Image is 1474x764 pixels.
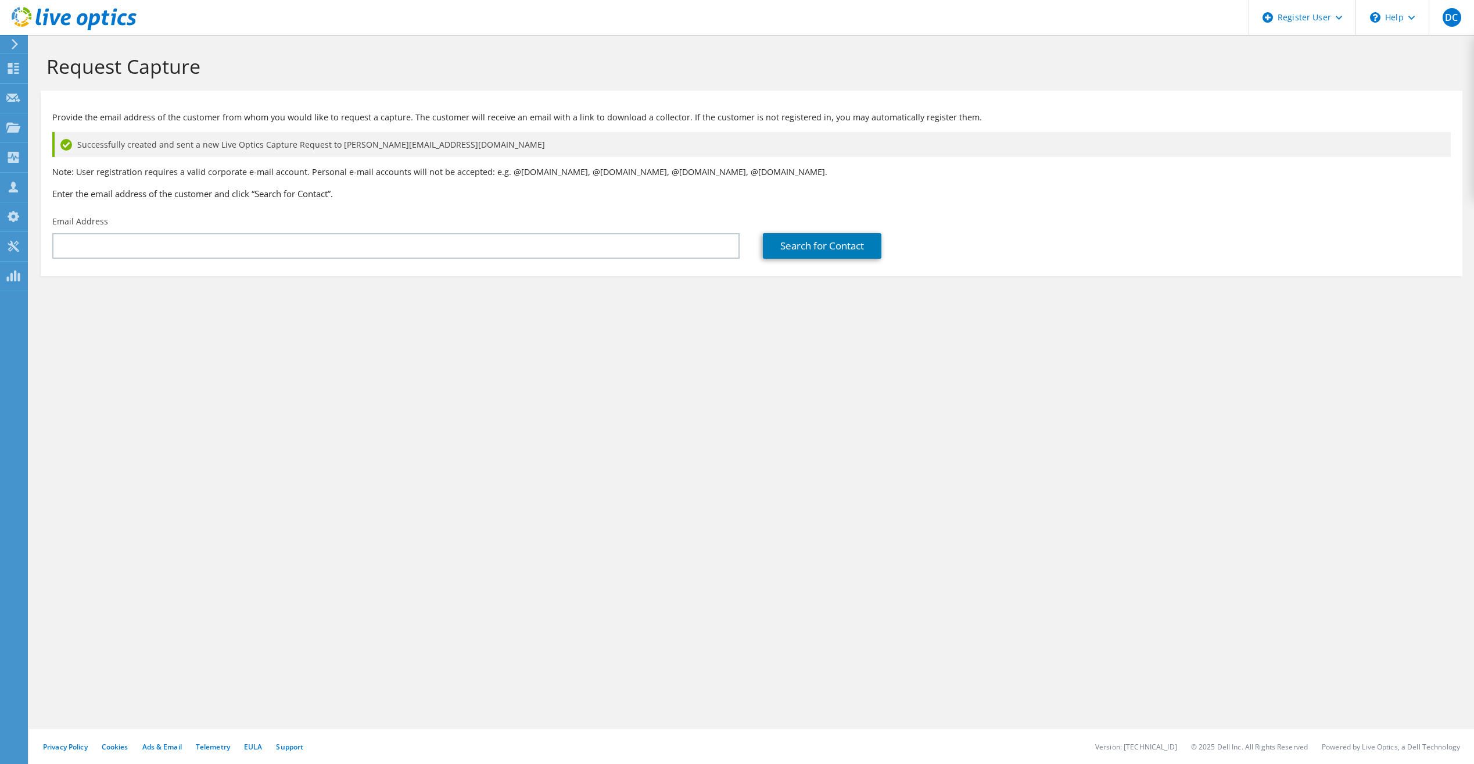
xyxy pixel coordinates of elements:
[244,742,262,752] a: EULA
[142,742,182,752] a: Ads & Email
[1095,742,1177,752] li: Version: [TECHNICAL_ID]
[77,138,545,151] span: Successfully created and sent a new Live Optics Capture Request to [PERSON_NAME][EMAIL_ADDRESS][D...
[52,187,1451,200] h3: Enter the email address of the customer and click “Search for Contact”.
[1191,742,1308,752] li: © 2025 Dell Inc. All Rights Reserved
[46,54,1451,78] h1: Request Capture
[763,233,881,259] a: Search for Contact
[52,111,1451,124] p: Provide the email address of the customer from whom you would like to request a capture. The cust...
[196,742,230,752] a: Telemetry
[52,216,108,227] label: Email Address
[102,742,128,752] a: Cookies
[52,166,1451,178] p: Note: User registration requires a valid corporate e-mail account. Personal e-mail accounts will ...
[1370,12,1380,23] svg: \n
[1322,742,1460,752] li: Powered by Live Optics, a Dell Technology
[43,742,88,752] a: Privacy Policy
[276,742,303,752] a: Support
[1443,8,1461,27] span: DC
